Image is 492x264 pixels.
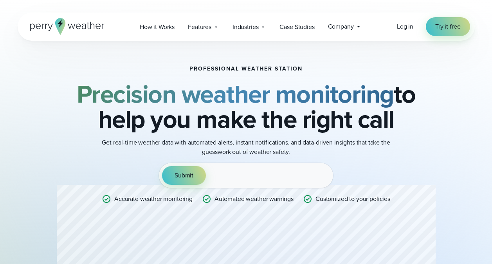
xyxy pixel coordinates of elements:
[273,19,321,35] a: Case Studies
[315,194,390,204] p: Customized to your policies
[133,19,181,35] a: How it Works
[435,22,460,31] span: Try it free
[188,22,211,32] span: Features
[426,17,470,36] a: Try it free
[77,76,394,112] strong: Precision weather monitoring
[214,194,294,204] p: Automated weather warnings
[114,194,193,204] p: Accurate weather monitoring
[57,81,436,132] h2: to help you make the right call
[162,166,206,185] button: Submit
[232,22,259,32] span: Industries
[90,138,403,157] p: Get real-time weather data with automated alerts, instant notifications, and data-driven insights...
[279,22,314,32] span: Case Studies
[397,22,413,31] a: Log in
[140,22,175,32] span: How it Works
[189,66,303,72] h1: Professional Weather Station
[328,22,354,31] span: Company
[175,171,193,180] span: Submit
